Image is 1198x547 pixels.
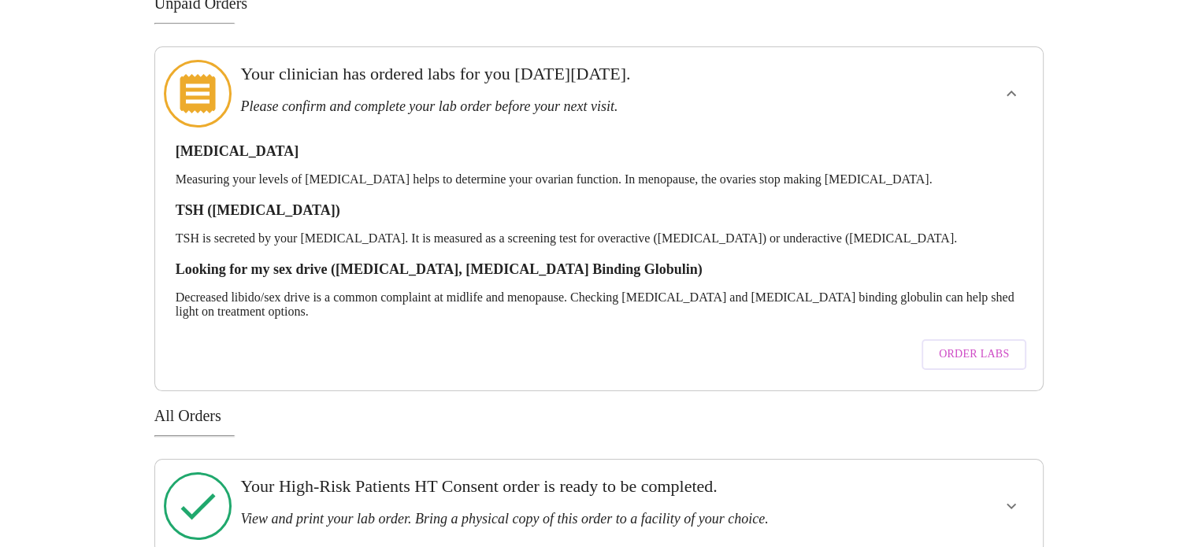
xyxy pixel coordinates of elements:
[240,476,872,497] h3: Your High-Risk Patients HT Consent order is ready to be completed.
[240,98,872,115] h3: Please confirm and complete your lab order before your next visit.
[176,261,1023,278] h3: Looking for my sex drive ([MEDICAL_DATA], [MEDICAL_DATA] Binding Globulin)
[918,331,1030,378] a: Order Labs
[176,202,1023,219] h3: TSH ([MEDICAL_DATA])
[939,345,1009,364] span: Order Labs
[922,339,1026,370] button: Order Labs
[240,64,872,84] h3: Your clinician has ordered labs for you [DATE][DATE].
[154,407,1044,425] h3: All Orders
[992,75,1030,113] button: show more
[176,231,1023,246] p: TSH is secreted by your [MEDICAL_DATA]. It is measured as a screening test for overactive ([MEDIC...
[176,290,1023,319] p: Decreased libido/sex drive is a common complaint at midlife and menopause. Checking [MEDICAL_DATA...
[240,511,872,527] h3: View and print your lab order. Bring a physical copy of this order to a facility of your choice.
[176,143,1023,160] h3: [MEDICAL_DATA]
[176,172,1023,187] p: Measuring your levels of [MEDICAL_DATA] helps to determine your ovarian function. In menopause, t...
[992,487,1030,525] button: show more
